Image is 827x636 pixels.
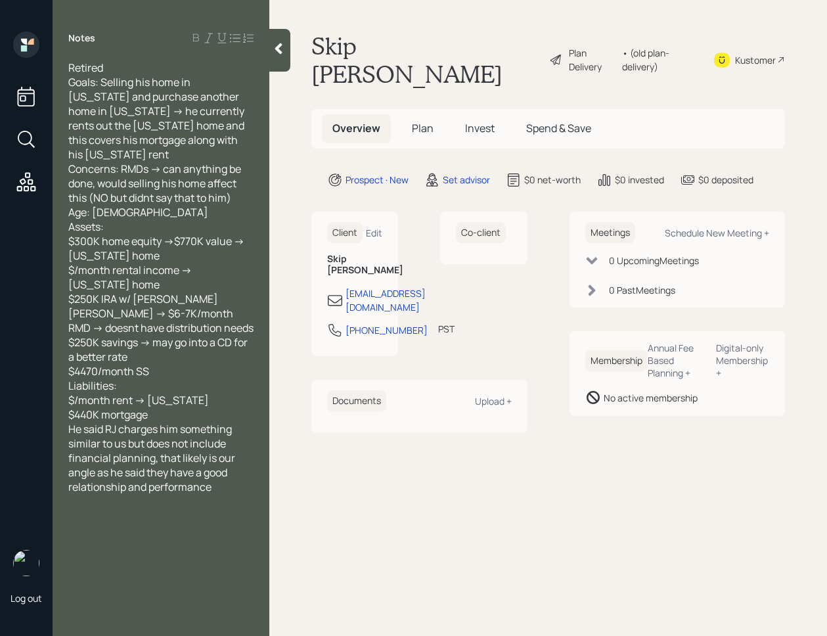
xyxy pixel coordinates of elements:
[569,46,615,74] div: Plan Delivery
[11,592,42,604] div: Log out
[68,60,103,75] span: Retired
[68,32,95,45] label: Notes
[68,219,104,234] span: Assets:
[698,173,753,187] div: $0 deposited
[68,75,246,162] span: Goals: Selling his home in [US_STATE] and purchase another home in [US_STATE] -> he currently ren...
[735,53,776,67] div: Kustomer
[604,391,698,405] div: No active membership
[585,350,648,372] h6: Membership
[327,254,382,276] h6: Skip [PERSON_NAME]
[622,46,697,74] div: • (old plan-delivery)
[68,335,250,364] span: $250K savings -> may go into a CD for a better rate
[13,550,39,576] img: retirable_logo.png
[412,121,434,135] span: Plan
[68,378,117,393] span: Liabilities:
[716,342,769,379] div: Digital-only Membership +
[68,263,194,292] span: $/month rental income -> [US_STATE] home
[475,395,512,407] div: Upload +
[526,121,591,135] span: Spend & Save
[68,393,209,407] span: $/month rent -> [US_STATE]
[68,205,208,219] span: Age: [DEMOGRAPHIC_DATA]
[327,390,386,412] h6: Documents
[366,227,382,239] div: Edit
[609,283,675,297] div: 0 Past Meeting s
[456,222,506,244] h6: Co-client
[346,173,409,187] div: Prospect · New
[465,121,495,135] span: Invest
[68,364,149,378] span: $4470/month SS
[443,173,490,187] div: Set advisor
[438,322,455,336] div: PST
[327,222,363,244] h6: Client
[585,222,635,244] h6: Meetings
[68,407,148,422] span: $440K mortgage
[609,254,699,267] div: 0 Upcoming Meeting s
[68,162,243,205] span: Concerns: RMDs -> can anything be done, would selling his home affect this (NO but didnt say that...
[346,286,426,314] div: [EMAIL_ADDRESS][DOMAIN_NAME]
[665,227,769,239] div: Schedule New Meeting +
[615,173,664,187] div: $0 invested
[68,292,254,335] span: $250K IRA w/ [PERSON_NAME] [PERSON_NAME] -> $6-7K/month RMD -> doesnt have distribution needs
[332,121,380,135] span: Overview
[346,323,428,337] div: [PHONE_NUMBER]
[68,422,237,494] span: He said RJ charges him something similar to us but does not include financial planning, that like...
[524,173,581,187] div: $0 net-worth
[68,234,246,263] span: $300K home equity ->$770K value -> [US_STATE] home
[648,342,706,379] div: Annual Fee Based Planning +
[311,32,539,88] h1: Skip [PERSON_NAME]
